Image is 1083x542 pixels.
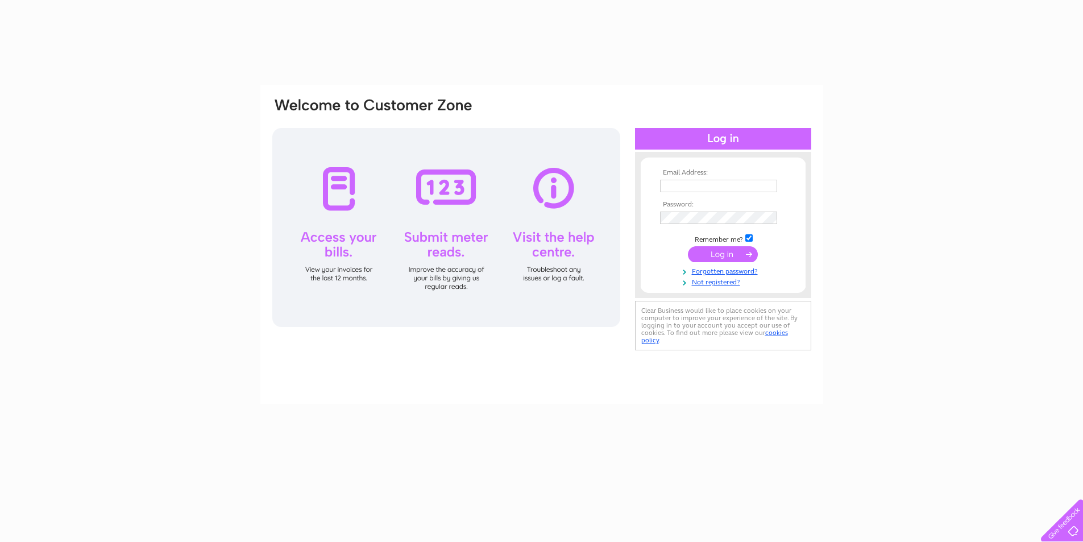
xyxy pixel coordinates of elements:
[657,169,789,177] th: Email Address:
[657,233,789,244] td: Remember me?
[657,201,789,209] th: Password:
[688,246,758,262] input: Submit
[660,265,789,276] a: Forgotten password?
[635,301,811,350] div: Clear Business would like to place cookies on your computer to improve your experience of the sit...
[641,329,788,344] a: cookies policy
[660,276,789,287] a: Not registered?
